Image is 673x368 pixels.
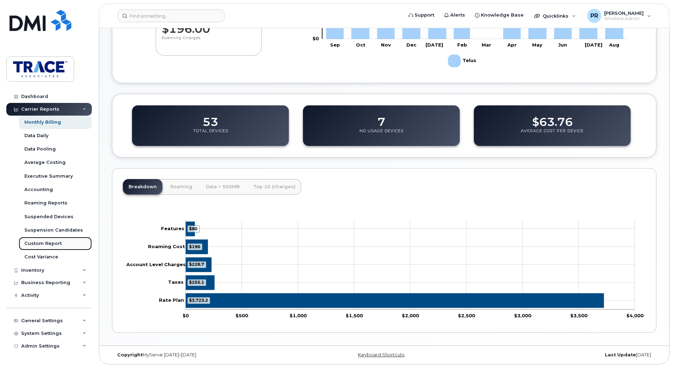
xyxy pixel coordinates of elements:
[312,36,319,42] tspan: $0
[189,262,204,267] tspan: $228.7
[402,312,419,318] tspan: $2,000
[126,261,186,267] tspan: Account Level Charges
[482,42,491,48] tspan: Mar
[457,42,467,48] tspan: Feb
[558,42,567,48] tspan: Jun
[189,298,208,303] tspan: $3,723.2
[159,297,184,303] tspan: Rate Plan
[189,244,200,249] tspan: $196
[161,226,184,231] tspan: Features
[590,12,598,20] span: PR
[521,128,584,141] p: Average Cost Per Device
[118,10,225,22] input: Find something...
[162,35,256,48] p: Roaming Charges
[148,244,185,249] tspan: Roaming Cost
[458,312,475,318] tspan: $2,500
[626,312,644,318] tspan: $4,000
[609,42,619,48] tspan: Aug
[514,312,531,318] tspan: $3,000
[236,312,248,318] tspan: $500
[123,179,162,195] a: Breakdown
[358,352,404,357] a: Keyboard Shortcuts
[404,8,439,22] a: Support
[381,42,391,48] tspan: Nov
[425,42,443,48] tspan: [DATE]
[448,52,477,70] g: Telus
[359,128,404,141] p: No Usage Devices
[162,16,256,35] dd: $196.00
[585,42,602,48] tspan: [DATE]
[604,10,644,16] span: [PERSON_NAME]
[481,12,524,19] span: Knowledge Base
[450,12,465,19] span: Alerts
[112,352,293,358] div: MyServe [DATE]–[DATE]
[193,128,228,141] p: Total Devices
[330,42,340,48] tspan: Sep
[248,179,301,195] a: Top 10 (charges)
[165,179,198,195] a: Roaming
[604,16,644,22] span: Wireless Admin
[507,42,517,48] tspan: Apr
[189,226,197,231] tspan: $80
[168,279,184,285] tspan: Taxes
[470,8,529,22] a: Knowledge Base
[346,312,363,318] tspan: $1,500
[203,109,218,128] dd: 53
[448,52,477,70] g: Legend
[356,42,365,48] tspan: Oct
[200,179,245,195] a: Data > 500MB
[439,8,470,22] a: Alerts
[189,280,204,285] tspan: $255.1
[570,312,588,318] tspan: $3,500
[415,12,434,19] span: Support
[377,109,385,128] dd: 7
[532,109,573,128] dd: $63.76
[529,9,581,23] div: Quicklinks
[406,42,417,48] tspan: Dec
[186,222,604,308] g: Series
[475,352,656,358] div: [DATE]
[290,312,307,318] tspan: $1,000
[117,352,143,357] strong: Copyright
[532,42,542,48] tspan: May
[582,9,656,23] div: Preston Rudd
[183,312,189,318] tspan: $0
[543,13,568,19] span: Quicklinks
[126,220,644,318] g: Chart
[605,352,636,357] strong: Last Update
